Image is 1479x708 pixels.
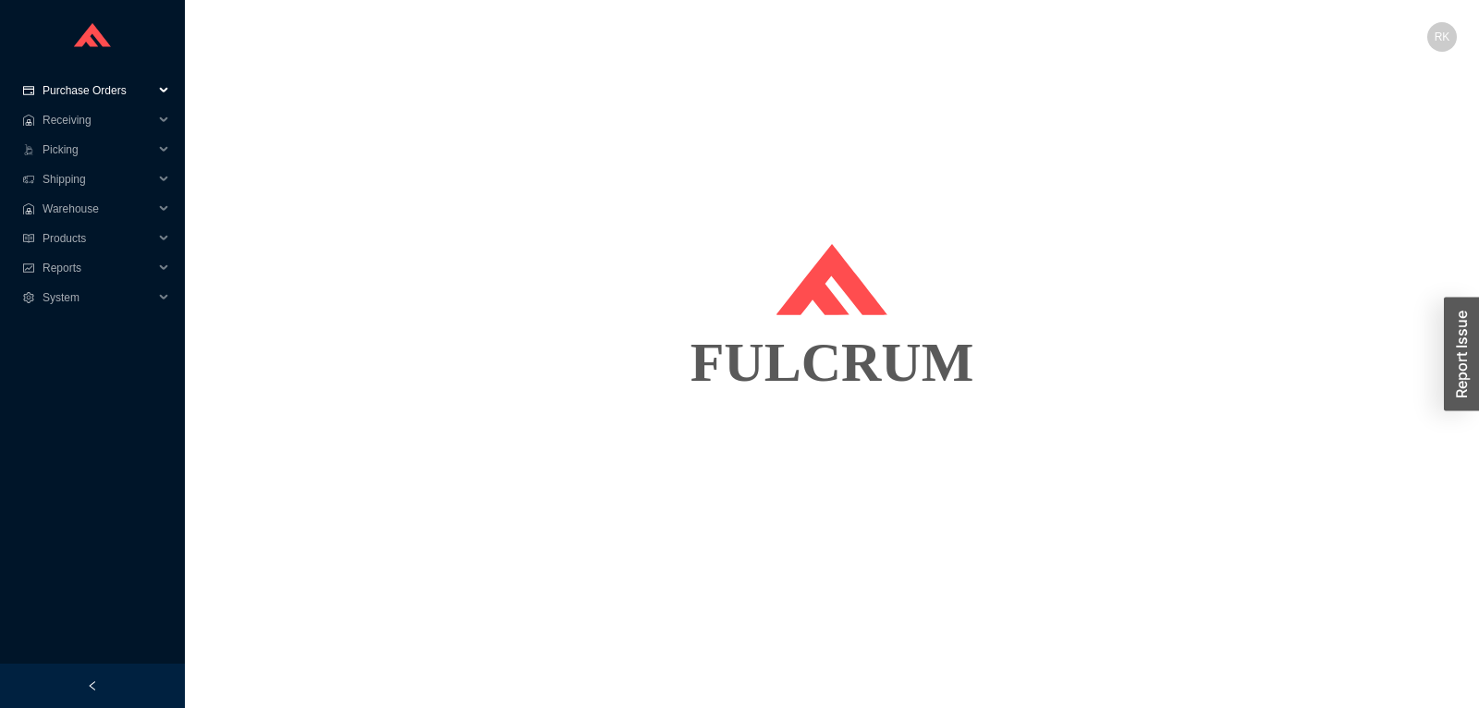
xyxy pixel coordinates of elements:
[22,85,35,96] span: credit-card
[43,105,153,135] span: Receiving
[43,135,153,165] span: Picking
[43,224,153,253] span: Products
[22,233,35,244] span: read
[1435,22,1450,52] span: RK
[43,76,153,105] span: Purchase Orders
[43,253,153,283] span: Reports
[43,283,153,312] span: System
[87,680,98,691] span: left
[207,316,1457,409] div: FULCRUM
[22,292,35,303] span: setting
[43,194,153,224] span: Warehouse
[22,262,35,274] span: fund
[43,165,153,194] span: Shipping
